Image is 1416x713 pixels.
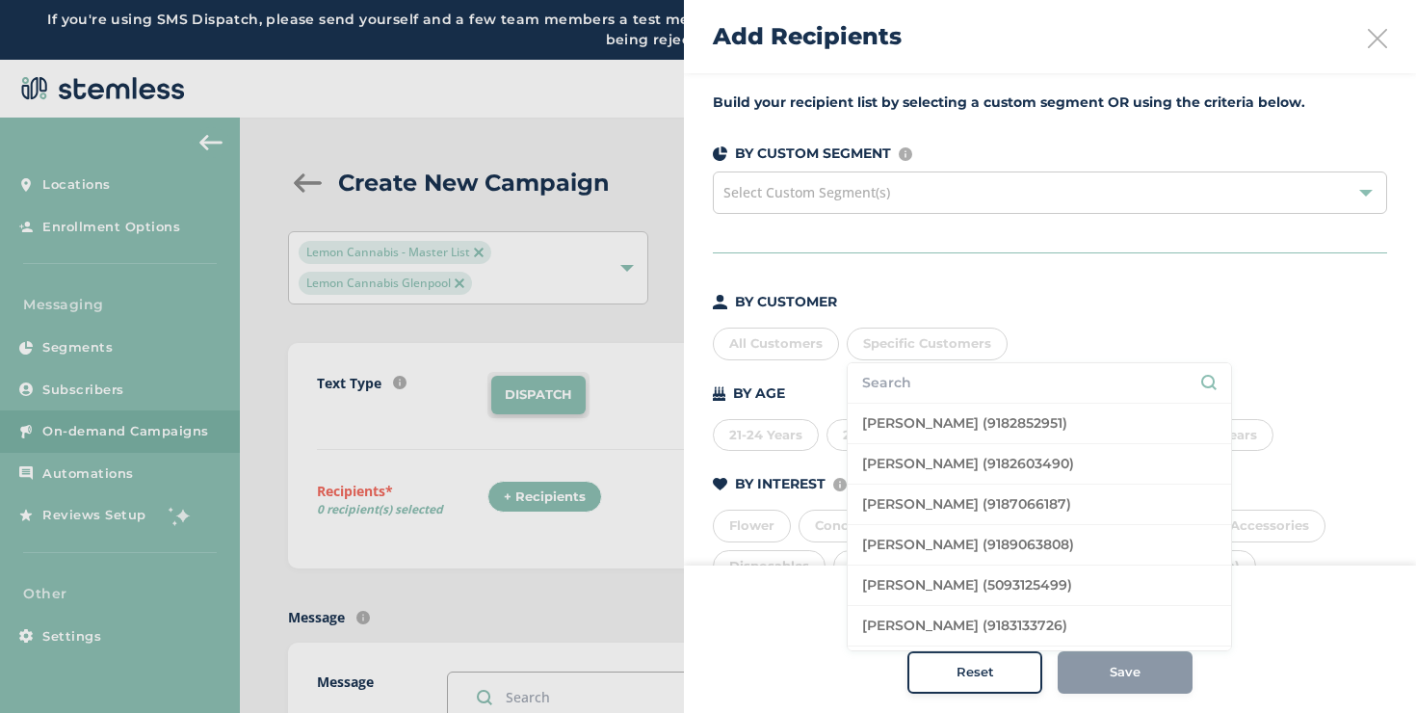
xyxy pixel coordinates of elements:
[733,383,785,404] p: BY AGE
[848,566,1231,606] li: [PERSON_NAME] (5093125499)
[848,647,1231,687] li: [PERSON_NAME] (4054065234)
[848,485,1231,525] li: [PERSON_NAME] (9187066187)
[848,404,1231,444] li: [PERSON_NAME] (9182852951)
[833,478,847,491] img: icon-info-236977d2.svg
[735,144,891,164] p: BY CUSTOM SEGMENT
[713,510,791,542] div: Flower
[735,292,837,312] p: BY CUSTOMER
[713,146,727,161] img: icon-segments-dark-074adb27.svg
[957,663,994,682] span: Reset
[713,295,727,309] img: icon-person-dark-ced50e5f.svg
[826,419,935,452] div: 25-34 Years
[907,651,1042,694] button: Reset
[848,525,1231,566] li: [PERSON_NAME] (9189063808)
[848,606,1231,647] li: [PERSON_NAME] (9183133726)
[862,373,1217,393] input: Search
[848,444,1231,485] li: [PERSON_NAME] (9182603490)
[723,183,890,201] span: Select Custom Segment(s)
[713,386,725,401] img: icon-cake-93b2a7b5.svg
[735,474,826,494] p: BY INTEREST
[713,478,727,491] img: icon-heart-dark-29e6356f.svg
[713,550,826,583] div: Disposables
[863,335,991,351] span: Specific Customers
[713,328,839,360] div: All Customers
[799,510,920,542] div: Concentrates
[713,19,902,54] h2: Add Recipients
[713,92,1387,113] label: Build your recipient list by selecting a custom segment OR using the criteria below.
[899,147,912,161] img: icon-info-236977d2.svg
[1320,621,1416,713] iframe: Chat Widget
[713,419,819,452] div: 21-24 Years
[1214,510,1325,542] div: Accessories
